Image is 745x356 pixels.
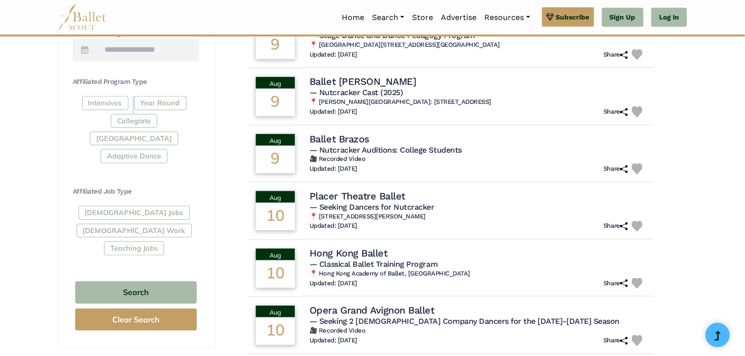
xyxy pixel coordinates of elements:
[256,146,295,173] div: 9
[75,309,197,331] button: Clear Search
[603,108,628,116] h6: Share
[310,75,416,88] h4: Ballet [PERSON_NAME]
[310,98,646,106] h6: 📍 [PERSON_NAME][GEOGRAPHIC_DATA]: [STREET_ADDRESS]
[437,7,480,28] a: Advertise
[310,279,357,288] h6: Updated: [DATE]
[256,32,295,59] div: 9
[310,316,620,326] span: — Seeking 2 [DEMOGRAPHIC_DATA] Company Dancers for the [DATE]-[DATE] Season
[256,134,295,146] div: Aug
[310,155,646,163] h6: 🎥 Recorded Video
[256,77,295,89] div: Aug
[73,77,199,87] h4: Affiliated Program Type
[542,7,594,27] a: Subscribe
[310,108,357,116] h6: Updated: [DATE]
[310,88,403,97] span: — Nutcracker Cast (2025)
[310,270,646,278] h6: 📍 Hong Kong Academy of Ballet, [GEOGRAPHIC_DATA]
[256,89,295,116] div: 9
[310,190,405,202] h4: Placer Theatre Ballet
[603,165,628,173] h6: Share
[310,222,357,230] h6: Updated: [DATE]
[310,202,435,212] span: — Seeking Dancers for Nutcracker
[256,249,295,260] div: Aug
[603,51,628,59] h6: Share
[603,222,628,230] h6: Share
[651,8,687,27] a: Log In
[310,51,357,59] h6: Updated: [DATE]
[310,165,357,173] h6: Updated: [DATE]
[310,304,435,316] h4: Opera Grand Avignon Ballet
[310,213,646,221] h6: 📍 [STREET_ADDRESS][PERSON_NAME]
[310,41,646,49] h6: 📍 [GEOGRAPHIC_DATA][STREET_ADDRESS][GEOGRAPHIC_DATA]
[368,7,408,28] a: Search
[310,133,370,145] h4: Ballet Brazos
[73,187,199,197] h4: Affiliated Job Type
[408,7,437,28] a: Store
[256,317,295,345] div: 10
[602,8,643,27] a: Sign Up
[556,12,590,22] span: Subscribe
[546,12,554,22] img: gem.svg
[256,203,295,230] div: 10
[256,191,295,203] div: Aug
[480,7,534,28] a: Resources
[310,336,357,345] h6: Updated: [DATE]
[603,336,628,345] h6: Share
[75,281,197,304] button: Search
[310,247,387,259] h4: Hong Kong Ballet
[256,306,295,317] div: Aug
[310,145,462,155] span: — Nutcracker Auditions: College Students
[310,327,646,335] h6: 🎥 Recorded Video
[338,7,368,28] a: Home
[603,279,628,288] h6: Share
[310,259,437,269] span: — Classical Ballet Training Program
[256,260,295,288] div: 10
